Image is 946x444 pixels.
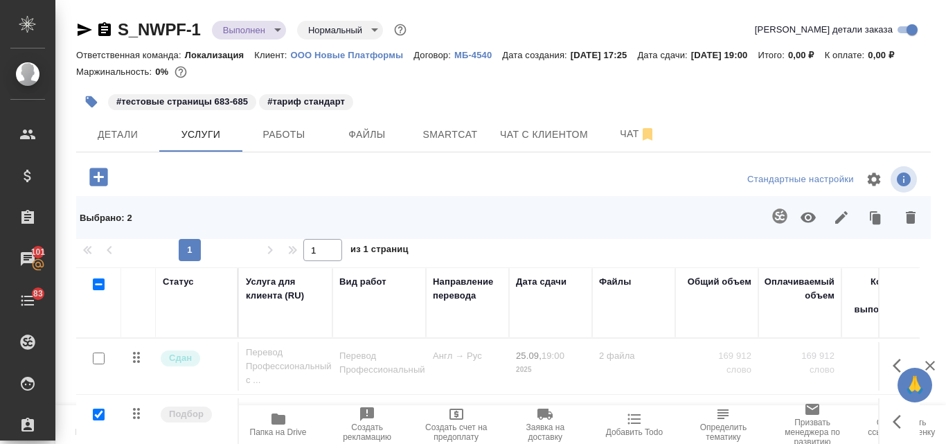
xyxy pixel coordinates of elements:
p: Англ → Рус [433,349,502,363]
span: Работы [251,126,317,143]
p: 169 912 [765,349,835,363]
span: Услуги [168,126,234,143]
p: Перевод Профессиональный с ... [246,346,325,387]
p: 0,00 ₽ [868,50,904,60]
div: Услуга для клиента (RU) [246,275,325,303]
p: Перевод Профессиональный [339,349,419,377]
p: 2025 [516,363,585,377]
button: Нормальный [304,24,366,36]
button: Скопировать ссылку для ЯМессенджера [76,21,93,38]
div: Выполнен [212,21,286,39]
p: Договор: [413,50,454,60]
p: Итого: [758,50,787,60]
span: 83 [25,287,51,301]
span: Создать рекламацию [331,423,404,442]
p: Сдан [169,351,192,365]
p: слово [848,363,918,377]
button: Скопировать ссылку [96,21,113,38]
button: Учитывать [792,199,825,236]
a: ООО Новые Платформы [291,48,414,60]
div: Выполнен [297,21,383,39]
p: [DATE] 19:00 [691,50,758,60]
span: 101 [23,245,54,259]
span: Папка на Drive [250,427,307,437]
p: 19:00 [542,350,564,361]
a: 83 [3,283,52,318]
span: из 1 страниц [350,241,409,261]
p: Дата создания: [502,50,570,60]
p: 25.09, [516,350,542,361]
p: #тариф стандарт [267,95,345,109]
span: Добавить Todo [606,427,663,437]
span: Чат с клиентом [500,126,588,143]
a: МБ-4540 [454,48,502,60]
a: S_NWPF-1 [118,20,201,39]
p: Локализация [185,50,255,60]
span: Чат [605,125,671,143]
p: ООО Новые Платформы [291,50,414,60]
p: 2 файла [599,349,668,363]
span: Заявка на доставку [509,423,582,442]
p: Подбор [169,407,204,421]
div: Направление перевода [433,275,502,303]
span: Создать счет на предоплату [420,423,492,442]
p: Клиент: [254,50,290,60]
p: [DATE] 17:25 [571,50,638,60]
a: 101 [3,242,52,276]
span: [PERSON_NAME] детали заказа [755,23,893,37]
div: Кол-во ед. изм., выполняемое в час [848,275,918,330]
button: Заявка на доставку [501,405,590,444]
button: Скопировать ссылку на оценку заказа [857,405,946,444]
span: Определить тематику [687,423,760,442]
div: Общий объем [688,275,751,289]
button: Удалить [894,199,927,236]
button: 🙏 [898,368,932,402]
span: Пересчитать [75,427,125,437]
button: Выполнен [219,24,269,36]
span: Файлы [334,126,400,143]
div: Статус [163,275,194,289]
button: Создать проект в Smartcat [763,199,796,233]
p: слово [682,363,751,377]
button: Призвать менеджера по развитию [768,405,857,444]
button: Папка на Drive [233,405,323,444]
div: split button [744,169,857,190]
span: Smartcat [417,126,483,143]
p: Маржинальность: [76,66,155,77]
button: Доп статусы указывают на важность/срочность заказа [391,21,409,39]
span: 🙏 [903,371,927,400]
button: Определить тематику [679,405,768,444]
p: 250 [848,349,918,363]
button: Создать счет на предоплату [411,405,501,444]
div: Оплачиваемый объем [765,275,835,303]
button: Создать рекламацию [323,405,412,444]
p: 0,00 ₽ [788,50,825,60]
button: Добавить услугу [80,163,118,191]
span: Детали [84,126,151,143]
button: Пересчитать [55,405,145,444]
p: Перевод Стандарт с Английск... [246,402,325,443]
button: Добавить тэг [76,87,107,117]
span: Выбрано : 2 [80,213,132,223]
p: #тестовые страницы 683-685 [116,95,248,109]
p: 0% [155,66,172,77]
p: слово [765,363,835,377]
button: Показать кнопки [884,405,918,438]
button: Добавить Todo [590,405,679,444]
p: 169 912 [682,349,751,363]
button: Клонировать [858,199,894,236]
p: К оплате: [825,50,868,60]
p: МБ-4540 [454,50,502,60]
div: Дата сдачи [516,275,566,289]
p: Дата сдачи: [637,50,690,60]
button: Показать кнопки [884,349,918,382]
div: Вид работ [339,275,386,289]
p: Ответственная команда: [76,50,185,60]
div: Файлы [599,275,631,289]
button: Редактировать [825,199,858,236]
